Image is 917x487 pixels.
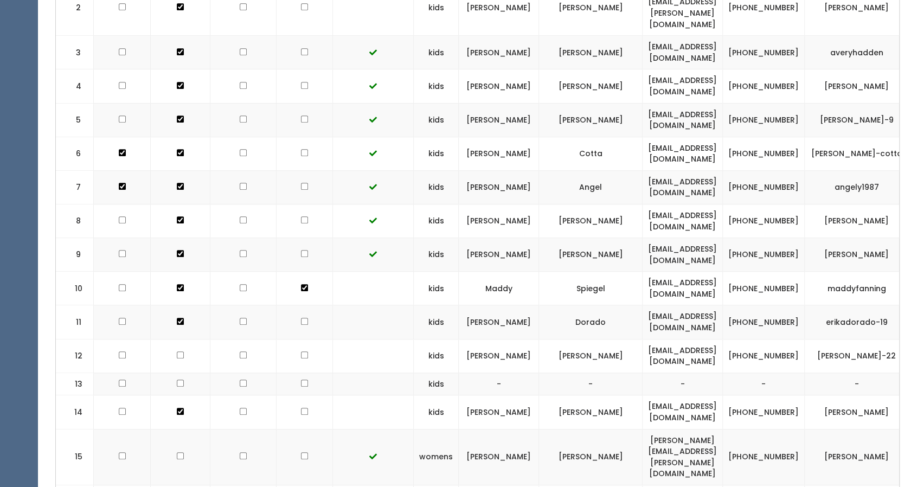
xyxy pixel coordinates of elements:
[643,204,723,238] td: [EMAIL_ADDRESS][DOMAIN_NAME]
[56,137,94,170] td: 6
[459,137,539,170] td: [PERSON_NAME]
[56,103,94,137] td: 5
[539,305,643,339] td: Dorado
[414,395,459,429] td: kids
[56,170,94,204] td: 7
[414,272,459,305] td: kids
[643,373,723,395] td: -
[539,69,643,103] td: [PERSON_NAME]
[643,238,723,272] td: [EMAIL_ADDRESS][DOMAIN_NAME]
[414,36,459,69] td: kids
[459,395,539,429] td: [PERSON_NAME]
[414,170,459,204] td: kids
[805,429,909,485] td: [PERSON_NAME]
[56,69,94,103] td: 4
[414,103,459,137] td: kids
[805,137,909,170] td: [PERSON_NAME]-cotta
[539,238,643,272] td: [PERSON_NAME]
[459,305,539,339] td: [PERSON_NAME]
[539,103,643,137] td: [PERSON_NAME]
[539,137,643,170] td: Cotta
[56,204,94,238] td: 8
[723,238,805,272] td: [PHONE_NUMBER]
[643,103,723,137] td: [EMAIL_ADDRESS][DOMAIN_NAME]
[805,204,909,238] td: [PERSON_NAME]
[723,305,805,339] td: [PHONE_NUMBER]
[723,69,805,103] td: [PHONE_NUMBER]
[805,373,909,395] td: -
[459,429,539,485] td: [PERSON_NAME]
[539,272,643,305] td: Spiegel
[805,103,909,137] td: [PERSON_NAME]-9
[723,103,805,137] td: [PHONE_NUMBER]
[539,373,643,395] td: -
[643,305,723,339] td: [EMAIL_ADDRESS][DOMAIN_NAME]
[459,204,539,238] td: [PERSON_NAME]
[459,69,539,103] td: [PERSON_NAME]
[414,238,459,272] td: kids
[56,272,94,305] td: 10
[414,204,459,238] td: kids
[723,373,805,395] td: -
[805,36,909,69] td: averyhadden
[56,305,94,339] td: 11
[539,204,643,238] td: [PERSON_NAME]
[805,305,909,339] td: erikadorado-19
[459,373,539,395] td: -
[414,373,459,395] td: kids
[56,373,94,395] td: 13
[539,339,643,373] td: [PERSON_NAME]
[643,272,723,305] td: [EMAIL_ADDRESS][DOMAIN_NAME]
[414,429,459,485] td: womens
[805,395,909,429] td: [PERSON_NAME]
[723,36,805,69] td: [PHONE_NUMBER]
[56,339,94,373] td: 12
[723,339,805,373] td: [PHONE_NUMBER]
[414,137,459,170] td: kids
[56,429,94,485] td: 15
[459,36,539,69] td: [PERSON_NAME]
[459,170,539,204] td: [PERSON_NAME]
[56,395,94,429] td: 14
[539,429,643,485] td: [PERSON_NAME]
[805,69,909,103] td: [PERSON_NAME]
[643,137,723,170] td: [EMAIL_ADDRESS][DOMAIN_NAME]
[459,272,539,305] td: Maddy
[414,305,459,339] td: kids
[723,137,805,170] td: [PHONE_NUMBER]
[414,69,459,103] td: kids
[414,339,459,373] td: kids
[643,36,723,69] td: [EMAIL_ADDRESS][DOMAIN_NAME]
[459,238,539,272] td: [PERSON_NAME]
[56,36,94,69] td: 3
[459,339,539,373] td: [PERSON_NAME]
[643,170,723,204] td: [EMAIL_ADDRESS][DOMAIN_NAME]
[805,238,909,272] td: [PERSON_NAME]
[643,429,723,485] td: [PERSON_NAME][EMAIL_ADDRESS][PERSON_NAME][DOMAIN_NAME]
[643,69,723,103] td: [EMAIL_ADDRESS][DOMAIN_NAME]
[539,170,643,204] td: Angel
[723,429,805,485] td: [PHONE_NUMBER]
[643,395,723,429] td: [EMAIL_ADDRESS][DOMAIN_NAME]
[459,103,539,137] td: [PERSON_NAME]
[643,339,723,373] td: [EMAIL_ADDRESS][DOMAIN_NAME]
[805,339,909,373] td: [PERSON_NAME]-22
[723,272,805,305] td: [PHONE_NUMBER]
[723,204,805,238] td: [PHONE_NUMBER]
[805,170,909,204] td: angely1987
[539,395,643,429] td: [PERSON_NAME]
[723,170,805,204] td: [PHONE_NUMBER]
[805,272,909,305] td: maddyfanning
[723,395,805,429] td: [PHONE_NUMBER]
[539,36,643,69] td: [PERSON_NAME]
[56,238,94,272] td: 9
